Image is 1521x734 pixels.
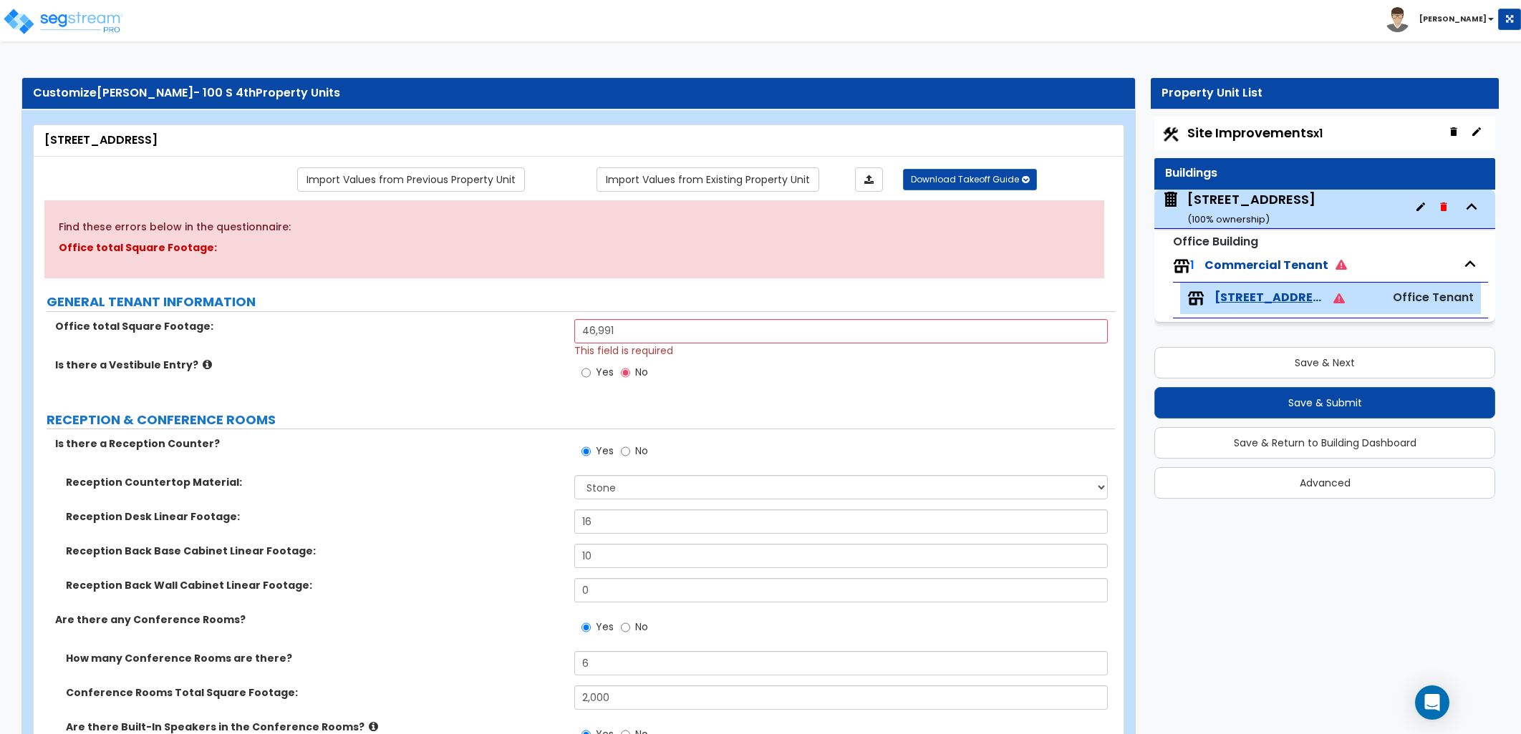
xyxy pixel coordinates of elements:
[581,444,591,459] input: Yes
[1187,190,1315,227] div: [STREET_ADDRESS]
[59,222,1090,233] h5: Find these errors below in the questionnaire:
[1187,124,1323,142] span: Site Improvements
[581,620,591,635] input: Yes
[855,167,883,192] a: Import the dynamic attributes value through Excel sheet
[1173,258,1190,275] img: tenants.png
[66,509,564,524] label: Reception Desk Linear Footage:
[59,240,1090,257] p: Office total Square Footage:
[55,436,564,451] label: Is there a Reception Counter?
[1393,289,1474,305] span: Office Tenant
[1187,212,1270,226] small: ( 100 % ownership)
[1165,165,1484,182] div: Buildings
[2,7,124,36] img: logo_pro_r.png
[1385,7,1410,32] img: avatar.png
[1162,190,1315,227] span: 100 South 4th St
[47,411,1115,429] label: RECEPTION & CONFERENCE ROOMS
[55,612,564,627] label: Are there any Conference Rooms?
[597,167,819,192] a: Import the dynamic attribute values from existing properties.
[203,359,212,370] i: click for more info!
[47,293,1115,311] label: GENERAL TENANT INFORMATION
[55,358,564,372] label: Is there a Vestibule Entry?
[1173,233,1258,250] small: Office Building
[1154,427,1495,459] button: Save & Return to Building Dashboard
[1313,126,1323,141] small: x1
[1215,290,1323,306] span: 100 South 4th St
[55,319,564,333] label: Office total Square Footage:
[297,167,525,192] a: Import the dynamic attribute values from previous properties.
[635,365,648,379] span: No
[44,132,1113,149] div: [STREET_ADDRESS]
[911,173,1019,185] span: Download Takeoff Guide
[1204,257,1347,273] span: Commercial Tenant
[66,578,564,592] label: Reception Back Wall Cabinet Linear Footage:
[97,84,256,101] span: [PERSON_NAME]- 100 S 4th
[66,651,564,665] label: How many Conference Rooms are there?
[1154,387,1495,419] button: Save & Submit
[621,365,630,381] input: No
[1162,125,1180,144] img: Construction.png
[596,620,614,634] span: Yes
[1419,14,1487,24] b: [PERSON_NAME]
[903,169,1037,190] button: Download Takeoff Guide
[66,475,564,489] label: Reception Countertop Material:
[369,721,378,732] i: click for more info!
[596,444,614,458] span: Yes
[621,620,630,635] input: No
[635,620,648,634] span: No
[1154,347,1495,378] button: Save & Next
[596,365,614,379] span: Yes
[574,343,673,358] span: This field is required
[1190,257,1194,273] span: 1
[66,544,564,558] label: Reception Back Base Cabinet Linear Footage:
[621,444,630,459] input: No
[1187,290,1204,307] img: tenants.png
[1162,190,1180,209] img: building.svg
[1415,685,1449,720] div: Open Intercom Messenger
[635,444,648,458] span: No
[581,365,591,381] input: Yes
[1154,467,1495,499] button: Advanced
[1162,85,1488,102] div: Property Unit List
[66,720,564,734] label: Are there Built-In Speakers in the Conference Rooms?
[66,685,564,700] label: Conference Rooms Total Square Footage:
[33,85,1124,102] div: Customize Property Units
